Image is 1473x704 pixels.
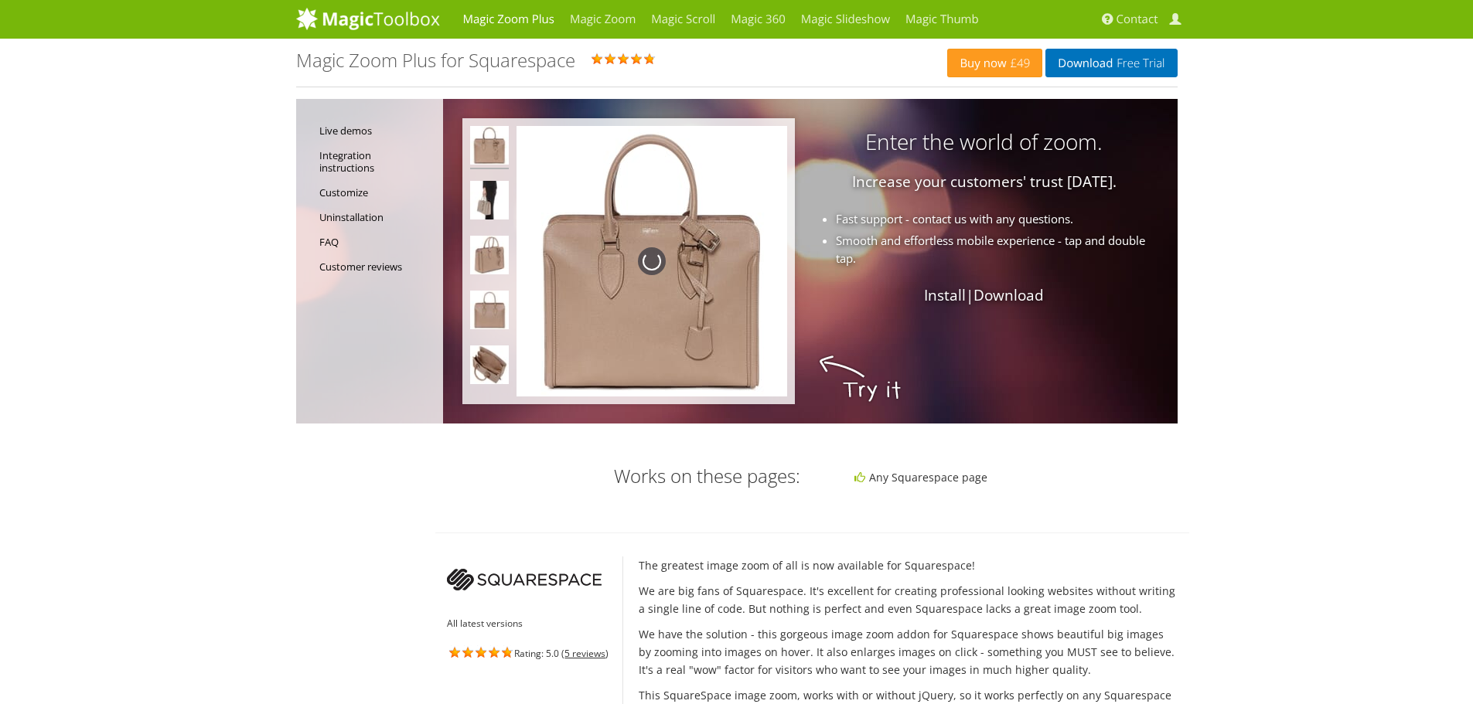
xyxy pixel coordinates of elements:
li: Smooth and effortless mobile experience - tap and double tap. [488,232,1161,267]
img: MagicToolbox.com - Image tools for your website [296,7,440,30]
li: Any Squarespace page [854,468,1175,486]
a: Integration instructions [319,143,435,180]
a: 5 reviews [564,647,605,660]
span: Free Trial [1113,57,1164,70]
h1: Magic Zoom Plus for Squarespace [296,50,575,70]
span: Contact [1117,12,1158,27]
a: Customize [319,180,435,205]
li: Fast support - contact us with any questions. [488,210,1161,228]
span: £49 [1007,57,1031,70]
p: We have the solution - this gorgeous image zoom addon for Squarespace shows beautiful big images ... [639,625,1177,678]
div: Rating: 5.0 ( ) [296,50,948,75]
a: DownloadFree Trial [1045,49,1177,77]
a: Uninstallation [319,205,435,230]
p: We are big fans of Squarespace. It's excellent for creating professional looking websites without... [639,582,1177,617]
p: Increase your customers' trust [DATE]. [443,173,1147,191]
p: The greatest image zoom of all is now available for Squarespace! [639,556,1177,574]
a: Buy now£49 [947,49,1042,77]
a: Install [924,285,966,305]
a: FAQ [319,230,435,254]
h3: Enter the world of zoom. [443,130,1147,154]
div: Rating: 5.0 ( ) [447,644,612,662]
ul: All latest versions [447,614,612,632]
a: Live demos [319,118,435,143]
a: Download [973,285,1044,305]
p: | [443,287,1147,304]
h3: Works on these pages: [447,466,801,486]
a: Customer reviews [319,254,435,279]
